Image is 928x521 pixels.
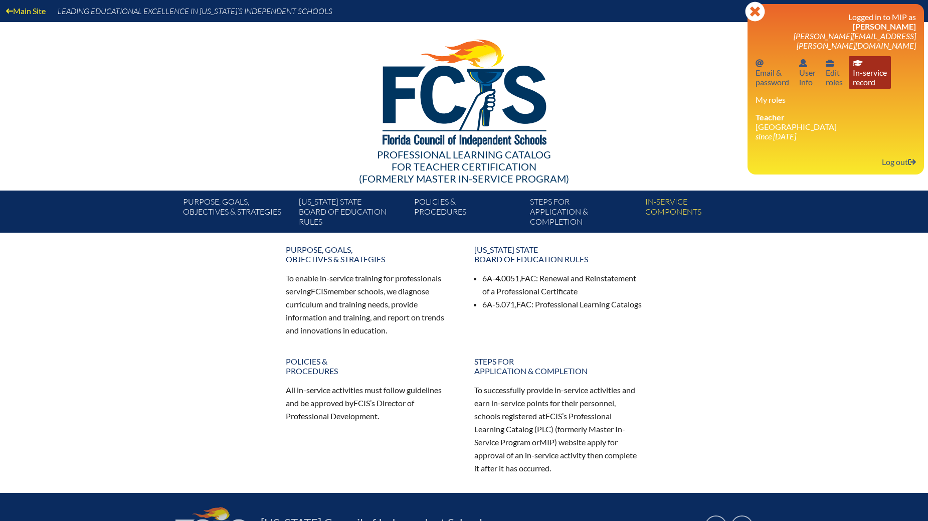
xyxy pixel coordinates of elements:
h3: Logged in to MIP as [756,12,916,50]
a: Steps forapplication & completion [468,353,649,380]
span: FAC [521,273,536,283]
a: [US_STATE] StateBoard of Education rules [295,195,410,233]
i: since [DATE] [756,131,796,141]
p: All in-service activities must follow guidelines and be approved by ’s Director of Professional D... [286,384,454,423]
span: for Teacher Certification [392,160,536,172]
span: [PERSON_NAME] [853,22,916,31]
a: Log outLog out [878,155,920,168]
svg: User info [826,59,834,67]
span: Teacher [756,112,785,122]
a: Steps forapplication & completion [526,195,641,233]
span: MIP [539,437,554,447]
a: User infoUserinfo [795,56,820,89]
a: [US_STATE] StateBoard of Education rules [468,241,649,268]
svg: User info [799,59,807,67]
svg: Email password [756,59,764,67]
a: In-service recordIn-servicerecord [849,56,891,89]
div: Professional Learning Catalog (formerly Master In-service Program) [175,148,753,185]
svg: Log out [908,158,916,166]
li: [GEOGRAPHIC_DATA] [756,112,916,141]
h3: My roles [756,95,916,104]
a: In-servicecomponents [641,195,757,233]
a: Purpose, goals,objectives & strategies [179,195,294,233]
li: 6A-4.0051, : Renewal and Reinstatement of a Professional Certificate [482,272,643,298]
li: 6A-5.071, : Professional Learning Catalogs [482,298,643,311]
a: Policies &Procedures [410,195,525,233]
span: PLC [537,424,551,434]
span: FAC [516,299,531,309]
svg: In-service record [853,59,863,67]
span: FCIS [353,398,370,408]
span: FCIS [311,286,327,296]
svg: Close [745,2,765,22]
a: User infoEditroles [822,56,847,89]
a: Purpose, goals,objectives & strategies [280,241,460,268]
img: FCISlogo221.eps [360,22,568,159]
span: FCIS [545,411,562,421]
a: Main Site [2,4,50,18]
a: Email passwordEmail &password [752,56,793,89]
span: [PERSON_NAME][EMAIL_ADDRESS][PERSON_NAME][DOMAIN_NAME] [794,31,916,50]
p: To enable in-service training for professionals serving member schools, we diagnose curriculum an... [286,272,454,336]
a: Policies &Procedures [280,353,460,380]
p: To successfully provide in-service activities and earn in-service points for their personnel, sch... [474,384,643,474]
